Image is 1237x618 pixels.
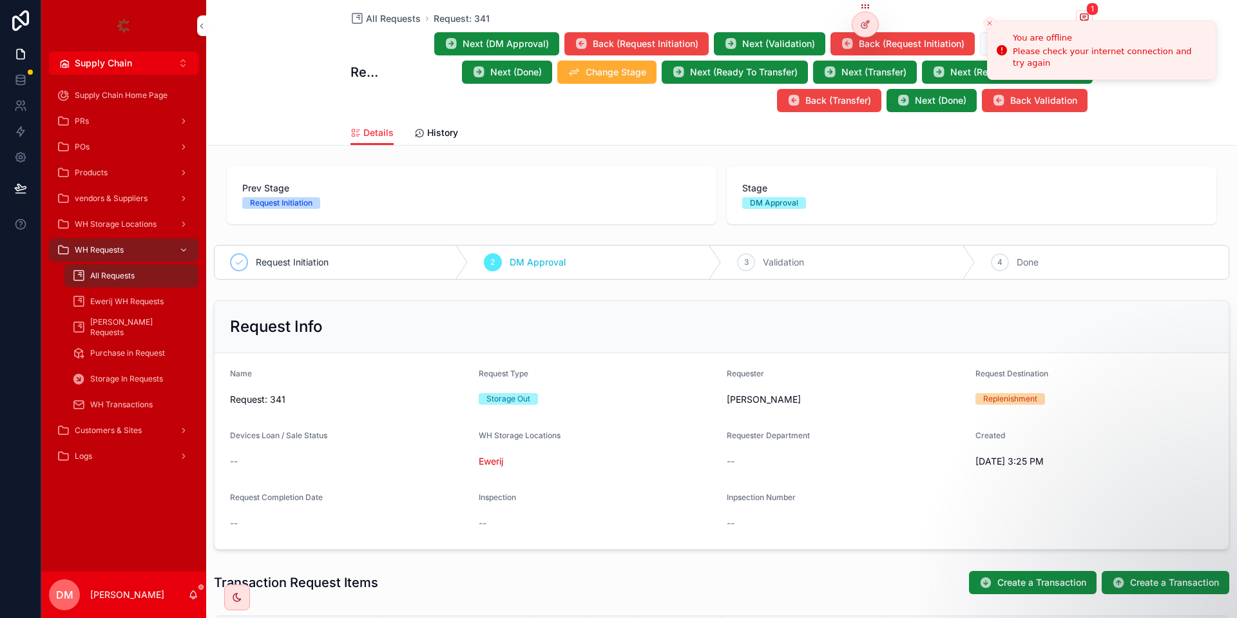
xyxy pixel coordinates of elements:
div: scrollable content [41,75,206,485]
a: PRs [49,110,198,133]
span: -- [479,517,486,530]
span: Change Stage [586,66,646,79]
span: Next (Done) [915,94,966,107]
span: Details [363,126,394,139]
span: Requester [727,369,764,378]
div: You are offline [1013,32,1205,44]
button: Next (Validation) [714,32,825,55]
span: Purchase in Request [90,348,165,358]
a: Request: 341 [434,12,490,25]
span: Request Initiation [256,256,329,269]
a: Ewerij WH Requests [64,290,198,313]
span: 3 [744,257,749,267]
span: Request Destination [975,369,1048,378]
a: Details [350,121,394,146]
span: Request Type [479,369,528,378]
button: Next (Transfer) [813,61,917,84]
span: WH Transactions [90,400,153,410]
a: Customers & Sites [49,419,198,442]
span: History [427,126,458,139]
span: Name [230,369,252,378]
span: Back Validation [1010,94,1077,107]
span: -- [230,517,238,530]
button: Next (Receiving and Dispatch) [922,61,1093,84]
img: App logo [113,15,134,36]
span: Created [975,430,1005,440]
span: 1 [1086,3,1098,15]
div: Please check your internet connection and try again [1013,46,1205,69]
h2: Request Info [230,316,323,337]
span: 2 [490,257,495,267]
a: History [414,121,458,147]
span: 4 [997,257,1002,267]
button: Back (Request Initiation) [830,32,975,55]
button: Back (Request Initiation) [564,32,709,55]
span: Stage [742,182,1201,195]
span: Products [75,168,108,178]
span: -- [727,517,734,530]
a: Storage In Requests [64,367,198,391]
span: Inspection [479,492,516,502]
span: -- [727,455,734,468]
span: Customers & Sites [75,425,142,436]
p: [PERSON_NAME] [90,588,164,601]
h1: Request: 341 [350,63,385,81]
a: Supply Chain Home Page [49,84,198,107]
h1: Transaction Request Items [214,574,378,592]
span: Validation [763,256,804,269]
span: Inpsection Number [727,492,796,502]
span: WH Storage Locations [75,219,157,229]
a: Ewerij [479,455,503,468]
span: POs [75,142,90,152]
button: Next (Cancelled) [980,32,1093,55]
div: Request Initiation [250,197,312,209]
a: WH Transactions [64,393,198,416]
a: WH Requests [49,238,198,262]
button: Close toast [983,17,996,30]
span: Devices Loan / Sale Status [230,430,327,440]
span: Supply Chain Home Page [75,90,168,101]
a: All Requests [64,264,198,287]
span: WH Storage Locations [479,430,561,440]
button: Next (Done) [462,61,552,84]
span: [PERSON_NAME] Requests [90,317,186,338]
span: Storage In Requests [90,374,163,384]
span: PRs [75,116,89,126]
span: [DATE] 3:25 PM [975,455,1214,468]
button: Next (DM Approval) [434,32,559,55]
div: Storage Out [486,393,530,405]
span: Request: 341 [230,393,468,406]
button: Back (Transfer) [777,89,881,112]
a: POs [49,135,198,159]
span: Done [1017,256,1039,269]
span: Back (Request Initiation) [593,37,698,50]
a: All Requests [350,12,421,25]
span: -- [230,455,238,468]
span: [PERSON_NAME] [727,393,801,406]
button: Select Button [49,52,198,75]
a: Purchase in Request [64,342,198,365]
a: vendors & Suppliers [49,187,198,210]
span: Prev Stage [242,182,701,195]
span: Next (Ready To Transfer) [690,66,798,79]
button: Create a Transaction [969,571,1097,594]
span: Next (Validation) [742,37,815,50]
span: Back (Request Initiation) [859,37,964,50]
span: Logs [75,451,92,461]
span: Next (DM Approval) [463,37,549,50]
span: Back (Transfer) [805,94,871,107]
span: All Requests [366,12,421,25]
button: 1 [1076,10,1093,26]
button: Change Stage [557,61,657,84]
span: Supply Chain [75,57,132,70]
span: Next (Receiving and Dispatch) [950,66,1082,79]
span: vendors & Suppliers [75,193,148,204]
div: Replenishment [983,393,1037,405]
span: Next (Done) [490,66,542,79]
span: All Requests [90,271,135,281]
button: Next (Ready To Transfer) [662,61,808,84]
span: DM Approval [510,256,566,269]
button: Next (Done) [887,89,977,112]
span: Request Completion Date [230,492,323,502]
